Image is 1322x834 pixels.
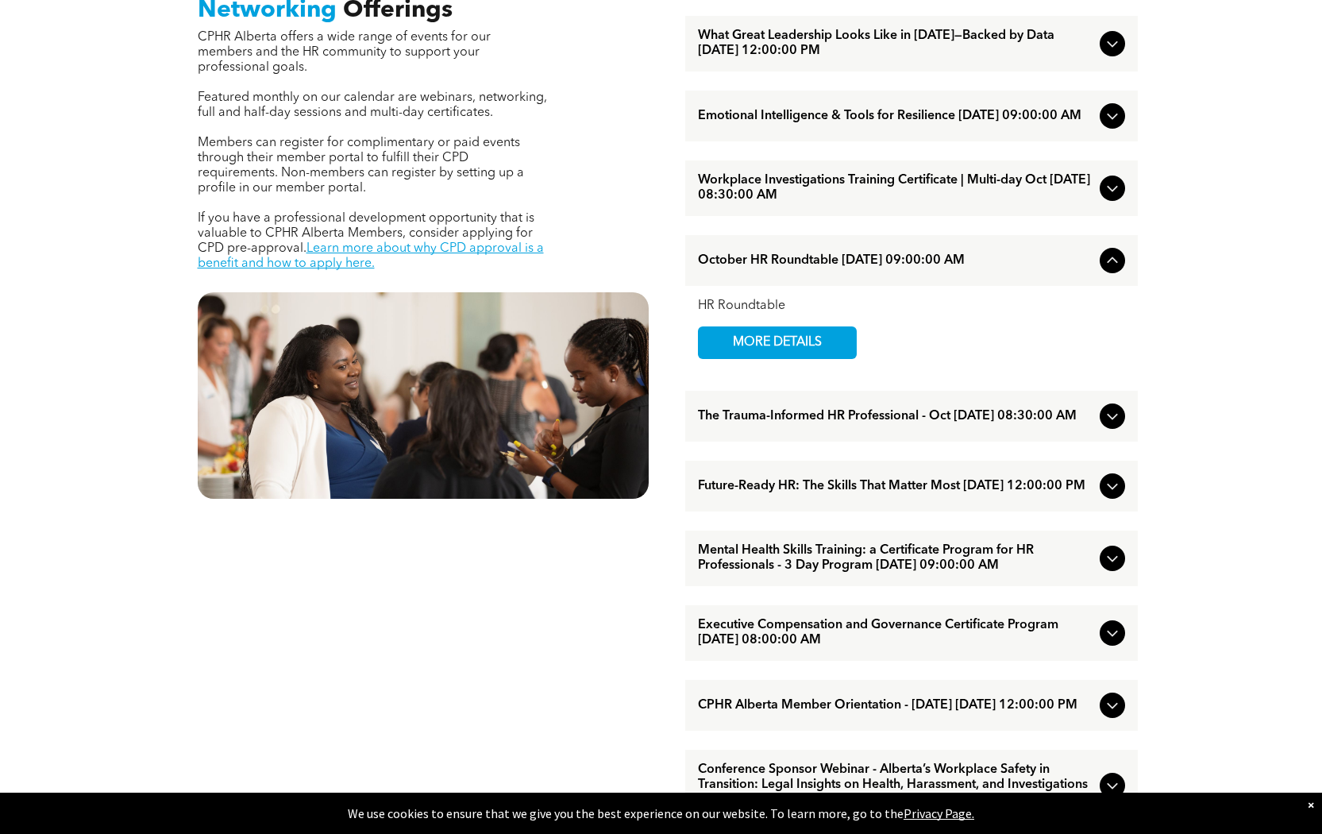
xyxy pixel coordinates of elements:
[698,543,1093,573] span: Mental Health Skills Training: a Certificate Program for HR Professionals - 3 Day Program [DATE] ...
[198,212,534,255] span: If you have a professional development opportunity that is valuable to CPHR Alberta Members, cons...
[698,698,1093,713] span: CPHR Alberta Member Orientation - [DATE] [DATE] 12:00:00 PM
[715,327,840,358] span: MORE DETAILS
[198,242,544,270] a: Learn more about why CPD approval is a benefit and how to apply here.
[698,253,1093,268] span: October HR Roundtable [DATE] 09:00:00 AM
[698,299,1125,314] div: HR Roundtable
[698,109,1093,124] span: Emotional Intelligence & Tools for Resilience [DATE] 09:00:00 AM
[698,479,1093,494] span: Future-Ready HR: The Skills That Matter Most [DATE] 12:00:00 PM
[904,805,974,821] a: Privacy Page.
[198,137,524,195] span: Members can register for complimentary or paid events through their member portal to fulfill thei...
[698,173,1093,203] span: Workplace Investigations Training Certificate | Multi-day Oct [DATE] 08:30:00 AM
[198,91,547,119] span: Featured monthly on our calendar are webinars, networking, full and half-day sessions and multi-d...
[698,763,1093,808] span: Conference Sponsor Webinar - Alberta’s Workplace Safety in Transition: Legal Insights on Health, ...
[698,618,1093,648] span: Executive Compensation and Governance Certificate Program [DATE] 08:00:00 AM
[1308,797,1314,813] div: Dismiss notification
[698,326,857,359] a: MORE DETAILS
[698,29,1093,59] span: What Great Leadership Looks Like in [DATE]—Backed by Data [DATE] 12:00:00 PM
[698,409,1093,424] span: The Trauma-Informed HR Professional - Oct [DATE] 08:30:00 AM
[198,31,491,74] span: CPHR Alberta offers a wide range of events for our members and the HR community to support your p...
